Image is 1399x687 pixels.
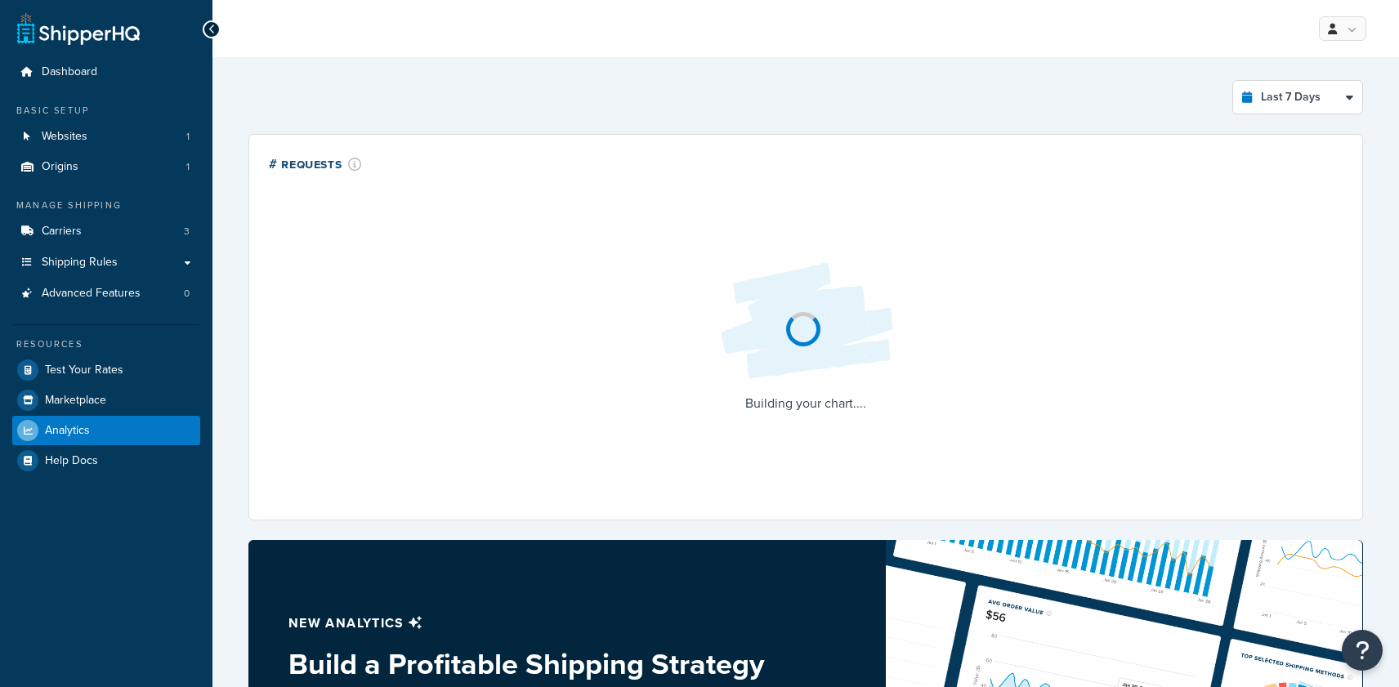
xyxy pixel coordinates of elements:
a: Shipping Rules [12,248,200,278]
a: Carriers3 [12,216,200,247]
li: Websites [12,122,200,152]
span: 3 [184,225,190,239]
span: Marketplace [45,394,106,408]
span: Dashboard [42,65,97,79]
div: # Requests [269,154,362,173]
div: Manage Shipping [12,199,200,212]
a: Websites1 [12,122,200,152]
span: Carriers [42,225,82,239]
span: Help Docs [45,454,98,468]
h3: Build a Profitable Shipping Strategy [288,648,767,680]
a: Help Docs [12,446,200,475]
img: Loading... [708,250,904,392]
span: 1 [186,130,190,144]
span: Shipping Rules [42,256,118,270]
span: Analytics [45,424,90,438]
li: Origins [12,152,200,182]
span: 1 [186,160,190,174]
span: Advanced Features [42,287,141,301]
div: Basic Setup [12,104,200,118]
li: Carriers [12,216,200,247]
span: Test Your Rates [45,364,123,377]
p: Building your chart.... [708,392,904,415]
a: Test Your Rates [12,355,200,385]
a: Advanced Features0 [12,279,200,309]
span: 0 [184,287,190,301]
a: Analytics [12,416,200,445]
a: Marketplace [12,386,200,415]
span: Origins [42,160,78,174]
span: Websites [42,130,87,144]
a: Dashboard [12,57,200,87]
button: Open Resource Center [1342,630,1383,671]
div: Resources [12,337,200,351]
a: Origins1 [12,152,200,182]
li: Advanced Features [12,279,200,309]
p: New analytics [288,612,767,635]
